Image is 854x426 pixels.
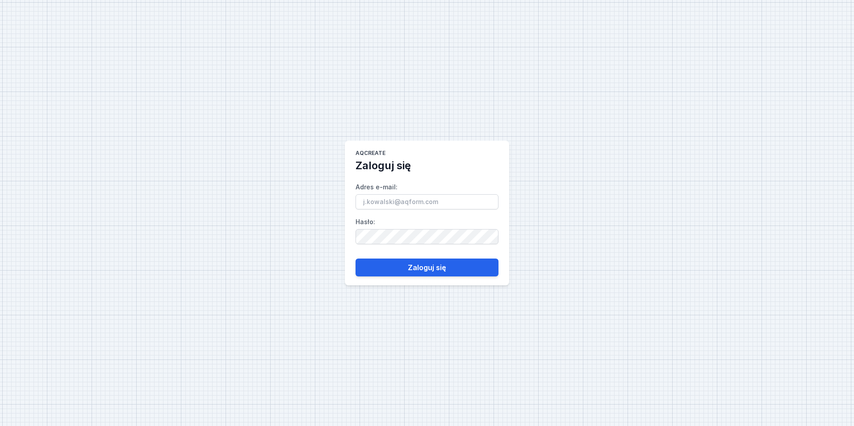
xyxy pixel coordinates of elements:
input: Adres e-mail: [356,194,498,209]
button: Zaloguj się [356,259,498,276]
h1: AQcreate [356,150,385,159]
label: Hasło : [356,215,498,244]
label: Adres e-mail : [356,180,498,209]
input: Hasło: [356,229,498,244]
h2: Zaloguj się [356,159,411,173]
